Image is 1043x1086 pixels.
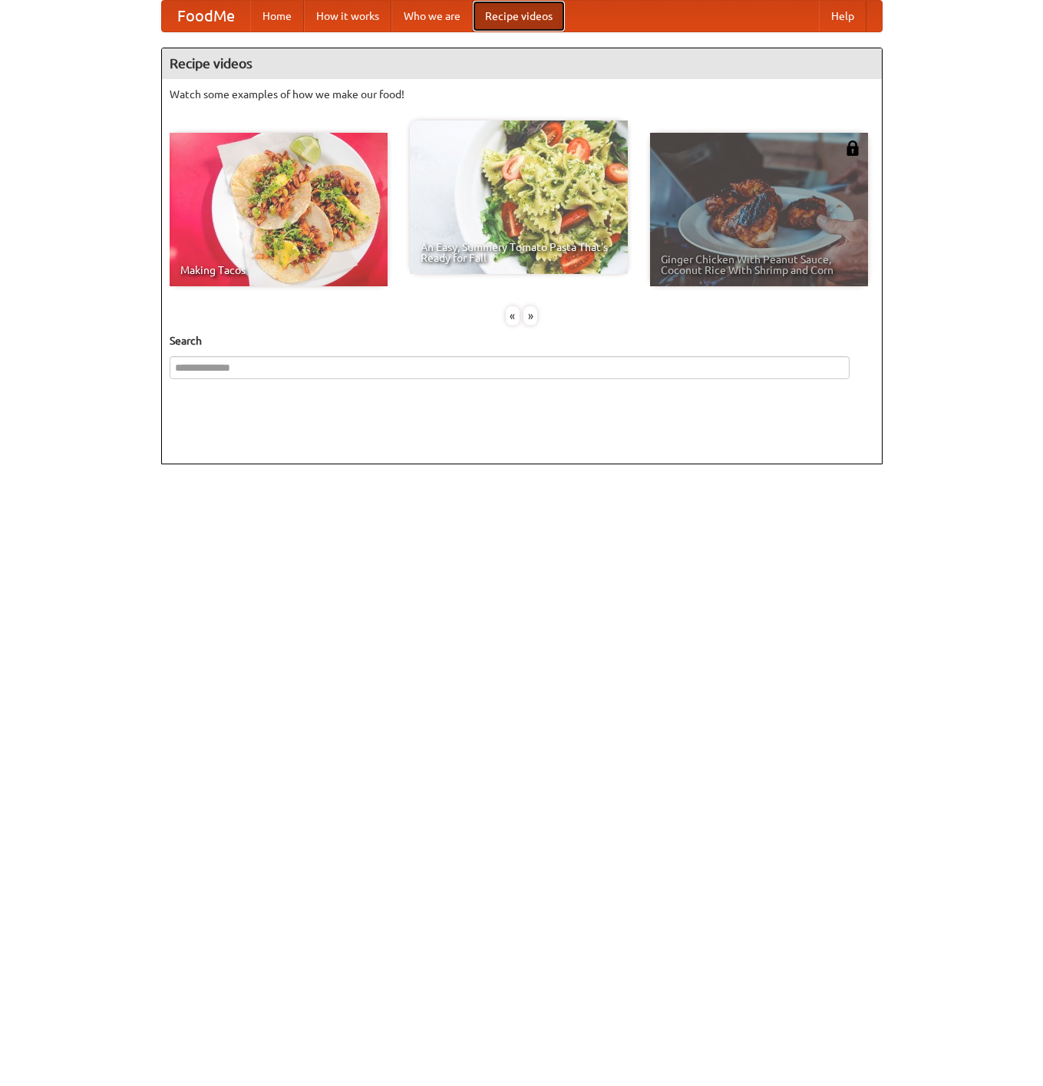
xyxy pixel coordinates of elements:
a: Who we are [391,1,473,31]
span: An Easy, Summery Tomato Pasta That's Ready for Fall [421,242,617,263]
a: Help [819,1,866,31]
span: Making Tacos [180,265,377,276]
a: Making Tacos [170,133,388,286]
div: » [523,306,537,325]
img: 483408.png [845,140,860,156]
p: Watch some examples of how we make our food! [170,87,874,102]
a: Home [250,1,304,31]
a: FoodMe [162,1,250,31]
div: « [506,306,520,325]
h5: Search [170,333,874,348]
a: How it works [304,1,391,31]
a: An Easy, Summery Tomato Pasta That's Ready for Fall [410,120,628,274]
h4: Recipe videos [162,48,882,79]
a: Recipe videos [473,1,565,31]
